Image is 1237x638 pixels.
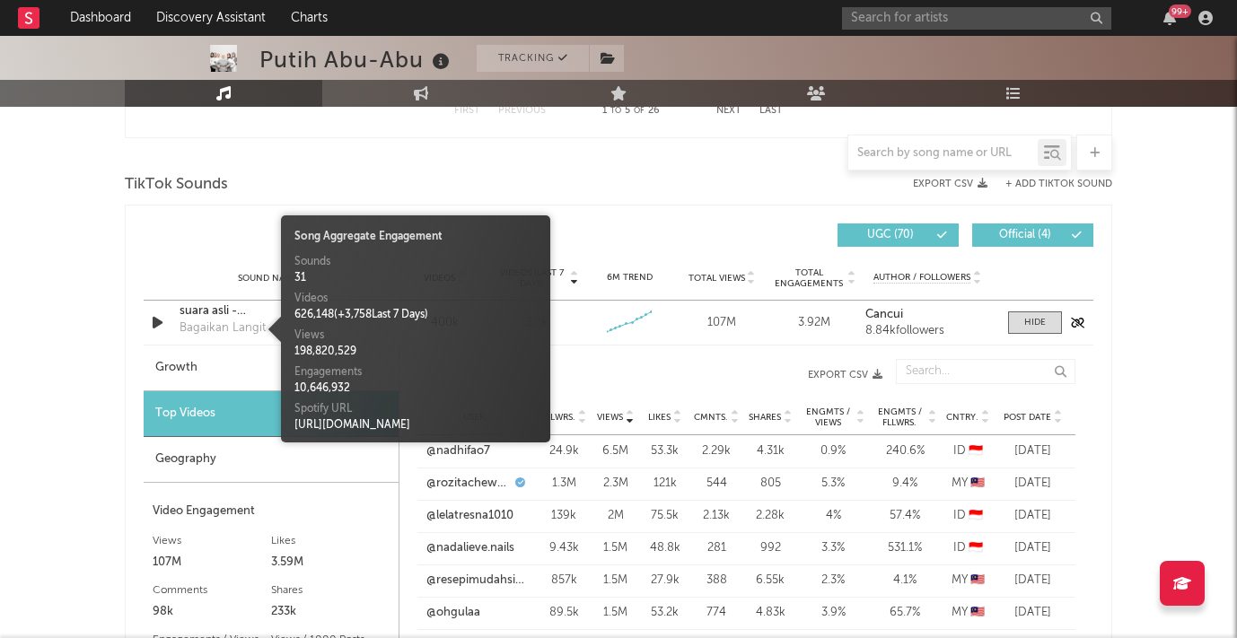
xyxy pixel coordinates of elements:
[865,309,990,321] a: Cancui
[541,507,586,525] div: 139k
[694,412,728,423] span: Cmnts.
[802,539,864,557] div: 3.3 %
[873,604,936,622] div: 65.7 %
[945,604,990,622] div: MY
[802,406,854,428] span: Engmts / Views
[970,574,985,586] span: 🇲🇾
[426,475,511,493] a: @rozitachewan1
[645,442,685,460] div: 53.3k
[865,325,990,337] div: 8.84k followers
[180,319,266,337] div: Bagaikan Langit
[999,539,1066,557] div: [DATE]
[125,174,228,196] span: TikTok Sounds
[999,604,1066,622] div: [DATE]
[945,539,990,557] div: ID
[294,364,537,380] div: Engagements
[595,442,636,460] div: 6.5M
[865,309,903,320] strong: Cancui
[238,273,298,284] span: Sound Name
[945,442,990,460] div: ID
[541,572,586,590] div: 857k
[144,391,399,437] div: Top Videos
[271,601,390,623] div: 233k
[271,530,390,552] div: Likes
[802,475,864,493] div: 5.3 %
[802,507,864,525] div: 4 %
[999,475,1066,493] div: [DATE]
[498,106,546,116] button: Previous
[645,507,685,525] div: 75.5k
[180,302,367,320] a: suara asli - vintage_[DEMOGRAPHIC_DATA]
[984,230,1066,240] span: Official ( 4 )
[153,530,271,552] div: Views
[838,223,959,247] button: UGC(70)
[913,179,987,189] button: Export CSV
[873,442,936,460] div: 240.6 %
[582,101,680,122] div: 1 5 26
[435,370,882,380] button: Export CSV
[987,179,1112,189] button: + Add TikTok Sound
[773,314,856,332] div: 3.92M
[848,146,1038,161] input: Search by song name or URL
[759,106,783,116] button: Last
[873,507,936,525] div: 57.4 %
[1169,4,1191,18] div: 99 +
[294,401,537,417] div: Spotify URL
[946,412,978,423] span: Cntry.
[595,507,636,525] div: 2M
[1004,412,1051,423] span: Post Date
[477,45,589,72] button: Tracking
[595,572,636,590] div: 1.5M
[1163,11,1176,25] button: 99+
[294,270,537,286] div: 31
[969,542,983,554] span: 🇮🇩
[873,539,936,557] div: 531.1 %
[748,442,793,460] div: 4.31k
[588,271,671,284] div: 6M Trend
[294,380,537,397] div: 10,646,932
[970,607,985,618] span: 🇲🇾
[426,572,532,590] a: @resepimudahsimple
[426,442,490,460] a: @nadhifao7
[541,442,586,460] div: 24.9k
[748,572,793,590] div: 6.55k
[645,604,685,622] div: 53.2k
[271,552,390,573] div: 3.59M
[773,267,846,289] span: Total Engagements
[802,604,864,622] div: 3.9 %
[945,475,990,493] div: MY
[694,604,739,622] div: 774
[999,507,1066,525] div: [DATE]
[972,223,1093,247] button: Official(4)
[694,539,739,557] div: 281
[896,359,1075,384] input: Search...
[294,229,537,245] div: Song Aggregate Engagement
[680,314,764,332] div: 107M
[595,604,636,622] div: 1.5M
[648,412,671,423] span: Likes
[945,572,990,590] div: MY
[259,45,454,74] div: Putih Abu-Abu
[999,572,1066,590] div: [DATE]
[597,412,623,423] span: Views
[945,507,990,525] div: ID
[610,107,621,115] span: to
[970,477,985,489] span: 🇲🇾
[748,475,793,493] div: 805
[294,420,410,431] a: [URL][DOMAIN_NAME]
[645,572,685,590] div: 27.9k
[634,107,645,115] span: of
[999,442,1066,460] div: [DATE]
[748,507,793,525] div: 2.28k
[873,272,970,284] span: Author / Followers
[873,572,936,590] div: 4.1 %
[294,291,537,307] div: Videos
[689,273,745,284] span: Total Views
[802,442,864,460] div: 0.9 %
[969,445,983,457] span: 🇮🇩
[541,475,586,493] div: 1.3M
[849,230,932,240] span: UGC ( 70 )
[802,572,864,590] div: 2.3 %
[969,510,983,521] span: 🇮🇩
